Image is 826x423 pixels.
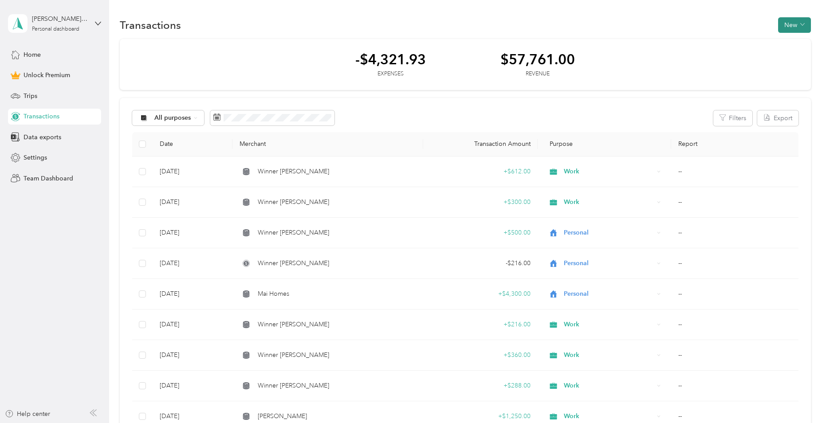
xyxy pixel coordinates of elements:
[153,279,233,309] td: [DATE]
[258,197,329,207] span: Winner [PERSON_NAME]
[153,218,233,248] td: [DATE]
[430,411,531,421] div: + $1,250.00
[153,248,233,279] td: [DATE]
[671,187,798,218] td: --
[564,381,654,391] span: Work
[671,340,798,371] td: --
[564,350,654,360] span: Work
[564,411,654,421] span: Work
[564,289,654,299] span: Personal
[258,228,329,238] span: Winner [PERSON_NAME]
[671,309,798,340] td: --
[258,350,329,360] span: Winner [PERSON_NAME]
[355,70,426,78] div: Expenses
[24,50,41,59] span: Home
[564,320,654,329] span: Work
[671,248,798,279] td: --
[564,197,654,207] span: Work
[32,14,87,23] div: [PERSON_NAME][EMAIL_ADDRESS][DOMAIN_NAME]
[671,132,798,157] th: Report
[258,381,329,391] span: Winner [PERSON_NAME]
[671,371,798,401] td: --
[671,157,798,187] td: --
[778,17,811,33] button: New
[564,167,654,176] span: Work
[24,70,70,80] span: Unlock Premium
[564,258,654,268] span: Personal
[153,132,233,157] th: Date
[153,309,233,340] td: [DATE]
[671,279,798,309] td: --
[545,140,573,148] span: Purpose
[153,187,233,218] td: [DATE]
[258,320,329,329] span: Winner [PERSON_NAME]
[154,115,191,121] span: All purposes
[430,320,531,329] div: + $216.00
[24,133,61,142] span: Data exports
[430,258,531,268] div: - $216.00
[258,167,329,176] span: Winner [PERSON_NAME]
[5,409,50,419] button: Help center
[24,174,73,183] span: Team Dashboard
[153,157,233,187] td: [DATE]
[500,51,575,67] div: $57,761.00
[24,112,59,121] span: Transactions
[430,350,531,360] div: + $360.00
[430,167,531,176] div: + $612.00
[258,411,307,421] span: [PERSON_NAME]
[153,371,233,401] td: [DATE]
[258,258,329,268] span: Winner [PERSON_NAME]
[430,381,531,391] div: + $288.00
[776,373,826,423] iframe: Everlance-gr Chat Button Frame
[430,228,531,238] div: + $500.00
[153,340,233,371] td: [DATE]
[24,91,37,101] span: Trips
[430,289,531,299] div: + $4,300.00
[32,27,79,32] div: Personal dashboard
[671,218,798,248] td: --
[423,132,538,157] th: Transaction Amount
[120,20,181,30] h1: Transactions
[232,132,423,157] th: Merchant
[430,197,531,207] div: + $300.00
[258,289,289,299] span: Mai Homes
[564,228,654,238] span: Personal
[500,70,575,78] div: Revenue
[757,110,798,126] button: Export
[355,51,426,67] div: -$4,321.93
[713,110,752,126] button: Filters
[24,153,47,162] span: Settings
